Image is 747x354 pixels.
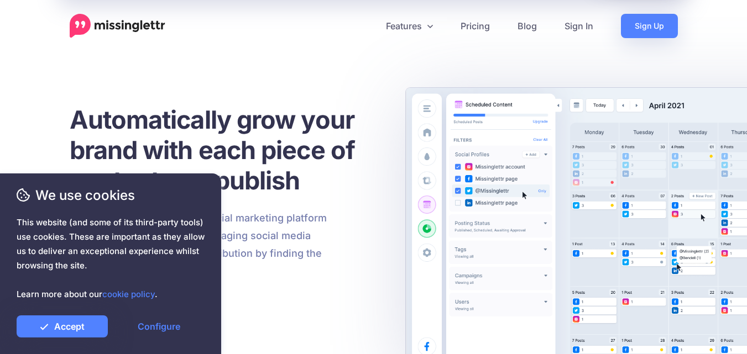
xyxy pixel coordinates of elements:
[551,14,607,38] a: Sign In
[70,14,165,38] a: Home
[102,289,155,299] a: cookie policy
[17,315,108,337] a: Accept
[504,14,551,38] a: Blog
[70,104,382,196] h1: Automatically grow your brand with each piece of content you publish
[17,186,205,205] span: We use cookies
[621,14,678,38] a: Sign Up
[113,315,205,337] a: Configure
[447,14,504,38] a: Pricing
[372,14,447,38] a: Features
[17,215,205,302] span: This website (and some of its third-party tools) use cookies. These are important as they allow u...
